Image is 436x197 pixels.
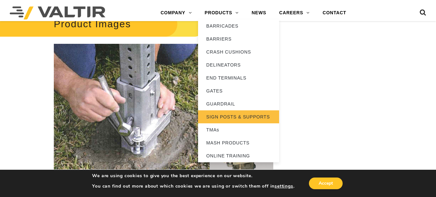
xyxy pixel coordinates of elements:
[198,136,279,149] a: MASH PRODUCTS
[316,6,353,19] a: CONTACT
[198,149,279,162] a: ONLINE TRAINING
[309,178,343,189] button: Accept
[10,6,105,19] img: Valtir
[198,110,279,123] a: SIGN POSTS & SUPPORTS
[198,45,279,58] a: CRASH CUSHIONS
[154,6,198,19] a: COMPANY
[245,6,273,19] a: NEWS
[92,173,294,179] p: We are using cookies to give you the best experience on our website.
[273,6,316,19] a: CAREERS
[198,71,279,84] a: END TERMINALS
[275,183,293,189] button: settings
[198,32,279,45] a: BARRIERS
[198,97,279,110] a: GUARDRAIL
[198,123,279,136] a: TMAs
[198,19,279,32] a: BARRICADES
[198,6,245,19] a: PRODUCTS
[198,58,279,71] a: DELINEATORS
[92,183,294,189] p: You can find out more about which cookies we are using or switch them off in .
[198,84,279,97] a: GATES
